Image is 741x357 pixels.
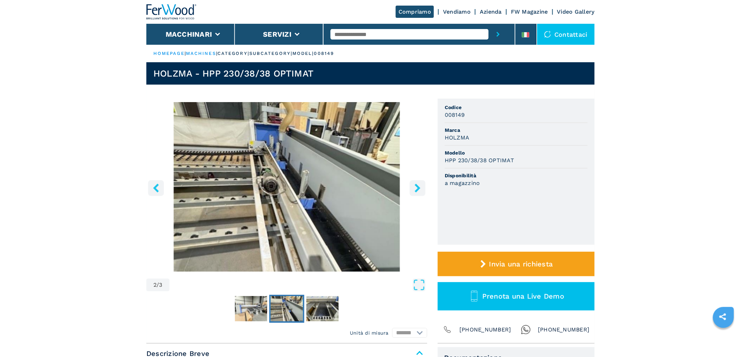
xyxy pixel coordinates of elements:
[438,282,595,310] button: Prenota una Live Demo
[544,31,551,38] img: Contattaci
[306,296,339,321] img: 9eda36d1f4ed91e1ca994eb39ccaa6e4
[166,30,212,38] button: Macchinari
[185,51,186,56] span: |
[537,24,595,45] div: Contattaci
[445,149,588,156] span: Modello
[153,282,157,288] span: 2
[521,325,531,335] img: Whatsapp
[159,282,162,288] span: 3
[234,295,269,323] button: Go to Slide 1
[443,325,452,335] img: Phone
[314,50,334,57] p: 008149
[146,102,427,272] div: Go to Slide 2
[305,295,340,323] button: Go to Slide 3
[350,329,389,336] em: Unità di misura
[217,50,249,57] p: category |
[445,127,588,134] span: Marca
[511,8,548,15] a: FW Magazine
[557,8,595,15] a: Video Gallery
[711,326,736,352] iframe: Chat
[269,295,304,323] button: Go to Slide 2
[153,51,185,56] a: HOMEPAGE
[489,260,553,268] span: Invia una richiesta
[146,4,197,20] img: Ferwood
[482,292,564,300] span: Prenota una Live Demo
[489,24,508,45] button: submit-button
[459,325,511,335] span: [PHONE_NUMBER]
[146,295,427,323] nav: Thumbnail Navigation
[714,308,732,326] a: sharethis
[445,104,588,111] span: Codice
[148,180,164,196] button: left-button
[186,51,216,56] a: machines
[292,50,314,57] p: model |
[171,279,425,291] button: Open Fullscreen
[538,325,590,335] span: [PHONE_NUMBER]
[235,296,267,321] img: c03fd4a8e4dcee3dd2230a213e3262da
[146,102,427,272] img: Sezionatrice carico frontale HOLZMA HPP 230/38/38 OPTIMAT
[445,179,480,187] h3: a magazzino
[445,134,470,142] h3: HOLZMA
[249,50,292,57] p: subcategory |
[396,6,434,18] a: Compriamo
[445,156,514,164] h3: HPP 230/38/38 OPTIMAT
[410,180,425,196] button: right-button
[157,282,159,288] span: /
[443,8,471,15] a: Vendiamo
[445,172,588,179] span: Disponibilità
[480,8,502,15] a: Azienda
[153,68,314,79] h1: HOLZMA - HPP 230/38/38 OPTIMAT
[445,111,465,119] h3: 008149
[271,296,303,321] img: 7f1a8fa25e2b2d7959e3a5f8856c857a
[438,252,595,276] button: Invia una richiesta
[263,30,291,38] button: Servizi
[216,51,217,56] span: |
